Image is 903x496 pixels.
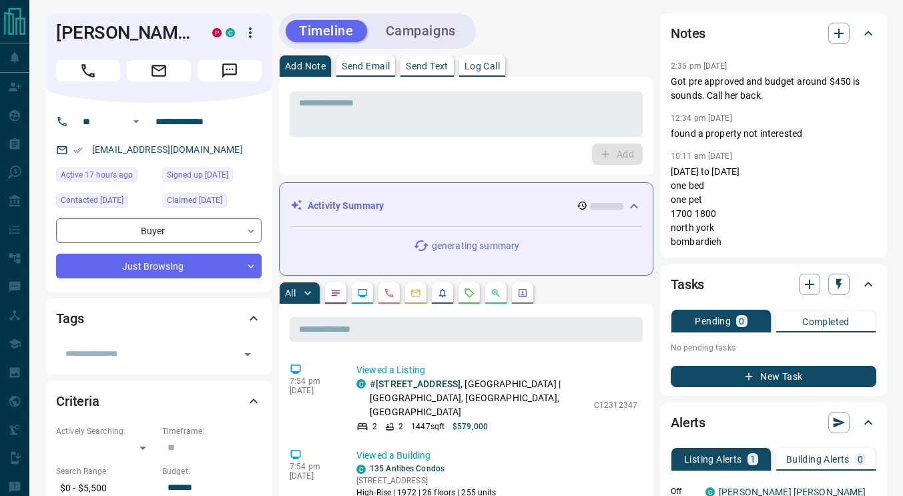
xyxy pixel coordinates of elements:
[356,475,497,487] p: [STREET_ADDRESS]
[56,302,262,334] div: Tags
[465,61,500,71] p: Log Call
[671,75,876,103] p: Got pre approved and budget around $450 is sounds. Call her back.
[802,317,850,326] p: Completed
[56,168,156,186] div: Thu Aug 14 2025
[370,464,444,473] a: 135 Antibes Condos
[594,399,637,411] p: C12312347
[285,288,296,298] p: All
[432,239,519,253] p: generating summary
[398,421,403,433] p: 2
[56,465,156,477] p: Search Range:
[342,61,390,71] p: Send Email
[464,288,475,298] svg: Requests
[671,23,705,44] h2: Notes
[372,421,377,433] p: 2
[290,377,336,386] p: 7:54 pm
[671,113,732,123] p: 12:34 pm [DATE]
[671,338,876,358] p: No pending tasks
[56,308,83,329] h2: Tags
[226,28,235,37] div: condos.ca
[308,199,384,213] p: Activity Summary
[671,152,732,161] p: 10:11 am [DATE]
[73,146,83,155] svg: Email Verified
[858,455,863,464] p: 0
[127,60,191,81] span: Email
[56,22,192,43] h1: [PERSON_NAME]
[167,168,228,182] span: Signed up [DATE]
[671,165,876,249] p: [DATE] to [DATE] one bed one pet 1700 1800 north york bombardieh
[786,455,850,464] p: Building Alerts
[162,465,262,477] p: Budget:
[61,194,123,207] span: Contacted [DATE]
[491,288,501,298] svg: Opportunities
[356,449,637,463] p: Viewed a Building
[453,421,488,433] p: $579,000
[739,316,744,326] p: 0
[128,113,144,130] button: Open
[290,194,642,218] div: Activity Summary
[356,379,366,389] div: condos.ca
[162,425,262,437] p: Timeframe:
[671,268,876,300] div: Tasks
[56,193,156,212] div: Wed Jul 28 2021
[290,462,336,471] p: 7:54 pm
[330,288,341,298] svg: Notes
[286,20,367,42] button: Timeline
[56,60,120,81] span: Call
[357,288,368,298] svg: Lead Browsing Activity
[56,254,262,278] div: Just Browsing
[370,377,587,419] p: , [GEOGRAPHIC_DATA] | [GEOGRAPHIC_DATA], [GEOGRAPHIC_DATA], [GEOGRAPHIC_DATA]
[370,379,461,389] a: #[STREET_ADDRESS]
[384,288,394,298] svg: Calls
[285,61,326,71] p: Add Note
[167,194,222,207] span: Claimed [DATE]
[517,288,528,298] svg: Agent Actions
[671,17,876,49] div: Notes
[198,60,262,81] span: Message
[671,274,704,295] h2: Tasks
[411,421,444,433] p: 1447 sqft
[406,61,448,71] p: Send Text
[356,465,366,474] div: condos.ca
[56,218,262,243] div: Buyer
[56,385,262,417] div: Criteria
[671,407,876,439] div: Alerts
[684,455,742,464] p: Listing Alerts
[671,127,876,141] p: found a property not interested
[162,193,262,212] div: Fri Dec 03 2021
[56,425,156,437] p: Actively Searching:
[56,391,99,412] h2: Criteria
[290,471,336,481] p: [DATE]
[290,386,336,395] p: [DATE]
[162,168,262,186] div: Thu Mar 28 2019
[238,345,257,364] button: Open
[671,412,705,433] h2: Alerts
[61,168,133,182] span: Active 17 hours ago
[750,455,756,464] p: 1
[671,366,876,387] button: New Task
[671,61,727,71] p: 2:35 pm [DATE]
[410,288,421,298] svg: Emails
[437,288,448,298] svg: Listing Alerts
[695,316,731,326] p: Pending
[212,28,222,37] div: property.ca
[92,144,243,155] a: [EMAIL_ADDRESS][DOMAIN_NAME]
[372,20,469,42] button: Campaigns
[356,363,637,377] p: Viewed a Listing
